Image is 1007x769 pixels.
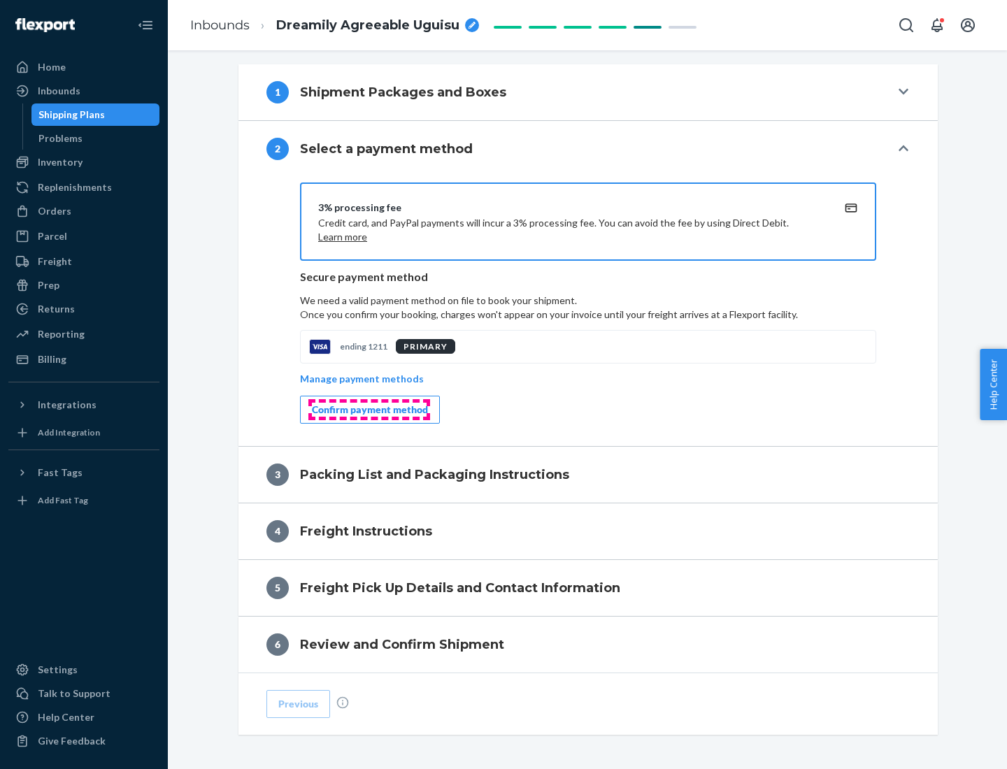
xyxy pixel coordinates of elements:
[266,138,289,160] div: 2
[312,403,428,417] div: Confirm payment method
[190,17,250,33] a: Inbounds
[318,230,367,244] button: Learn more
[31,127,160,150] a: Problems
[8,151,159,173] a: Inventory
[300,294,876,322] p: We need a valid payment method on file to book your shipment.
[266,463,289,486] div: 3
[8,422,159,444] a: Add Integration
[238,447,938,503] button: 3Packing List and Packaging Instructions
[38,131,83,145] div: Problems
[179,5,490,46] ol: breadcrumbs
[340,340,387,352] p: ending 1211
[892,11,920,39] button: Open Search Box
[8,461,159,484] button: Fast Tags
[38,84,80,98] div: Inbounds
[318,216,824,244] p: Credit card, and PayPal payments will incur a 3% processing fee. You can avoid the fee by using D...
[38,426,100,438] div: Add Integration
[38,398,97,412] div: Integrations
[38,60,66,74] div: Home
[266,577,289,599] div: 5
[266,633,289,656] div: 6
[8,348,159,371] a: Billing
[300,396,440,424] button: Confirm payment method
[300,372,424,386] p: Manage payment methods
[318,201,824,215] div: 3% processing fee
[38,108,105,122] div: Shipping Plans
[131,11,159,39] button: Close Navigation
[300,308,876,322] p: Once you confirm your booking, charges won't appear on your invoice until your freight arrives at...
[266,690,330,718] button: Previous
[954,11,982,39] button: Open account menu
[8,176,159,199] a: Replenishments
[38,278,59,292] div: Prep
[8,489,159,512] a: Add Fast Tag
[923,11,951,39] button: Open notifications
[238,64,938,120] button: 1Shipment Packages and Boxes
[238,121,938,177] button: 2Select a payment method
[8,274,159,296] a: Prep
[38,180,112,194] div: Replenishments
[8,56,159,78] a: Home
[38,229,67,243] div: Parcel
[300,140,473,158] h4: Select a payment method
[266,81,289,103] div: 1
[38,302,75,316] div: Returns
[38,687,110,700] div: Talk to Support
[8,323,159,345] a: Reporting
[38,204,71,218] div: Orders
[238,503,938,559] button: 4Freight Instructions
[300,579,620,597] h4: Freight Pick Up Details and Contact Information
[8,706,159,728] a: Help Center
[300,466,569,484] h4: Packing List and Packaging Instructions
[300,635,504,654] h4: Review and Confirm Shipment
[300,522,432,540] h4: Freight Instructions
[238,560,938,616] button: 5Freight Pick Up Details and Contact Information
[276,17,459,35] span: Dreamily Agreeable Uguisu
[396,339,455,354] div: PRIMARY
[300,83,506,101] h4: Shipment Packages and Boxes
[38,155,83,169] div: Inventory
[8,394,159,416] button: Integrations
[38,663,78,677] div: Settings
[8,298,159,320] a: Returns
[38,710,94,724] div: Help Center
[8,200,159,222] a: Orders
[266,520,289,542] div: 4
[8,682,159,705] a: Talk to Support
[980,349,1007,420] button: Help Center
[8,80,159,102] a: Inbounds
[38,352,66,366] div: Billing
[300,269,876,285] p: Secure payment method
[8,250,159,273] a: Freight
[238,617,938,673] button: 6Review and Confirm Shipment
[38,254,72,268] div: Freight
[15,18,75,32] img: Flexport logo
[8,730,159,752] button: Give Feedback
[31,103,160,126] a: Shipping Plans
[8,225,159,247] a: Parcel
[8,659,159,681] a: Settings
[38,327,85,341] div: Reporting
[38,734,106,748] div: Give Feedback
[38,466,83,480] div: Fast Tags
[38,494,88,506] div: Add Fast Tag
